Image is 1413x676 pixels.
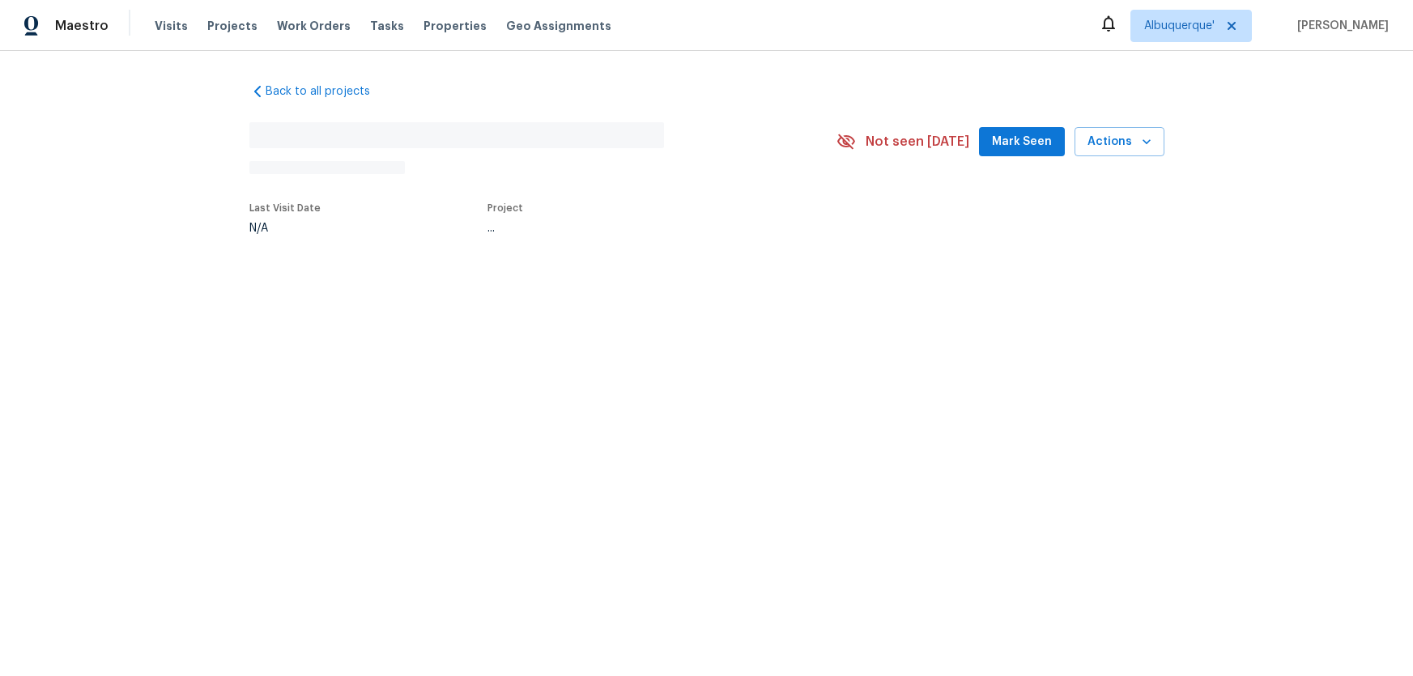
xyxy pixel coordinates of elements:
[487,223,798,234] div: ...
[487,203,523,213] span: Project
[1291,18,1389,34] span: [PERSON_NAME]
[866,134,969,150] span: Not seen [DATE]
[249,223,321,234] div: N/A
[992,132,1052,152] span: Mark Seen
[207,18,257,34] span: Projects
[277,18,351,34] span: Work Orders
[155,18,188,34] span: Visits
[423,18,487,34] span: Properties
[249,83,405,100] a: Back to all projects
[979,127,1065,157] button: Mark Seen
[1075,127,1164,157] button: Actions
[506,18,611,34] span: Geo Assignments
[1144,18,1215,34] span: Albuquerque'
[249,203,321,213] span: Last Visit Date
[1087,132,1151,152] span: Actions
[370,20,404,32] span: Tasks
[55,18,109,34] span: Maestro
